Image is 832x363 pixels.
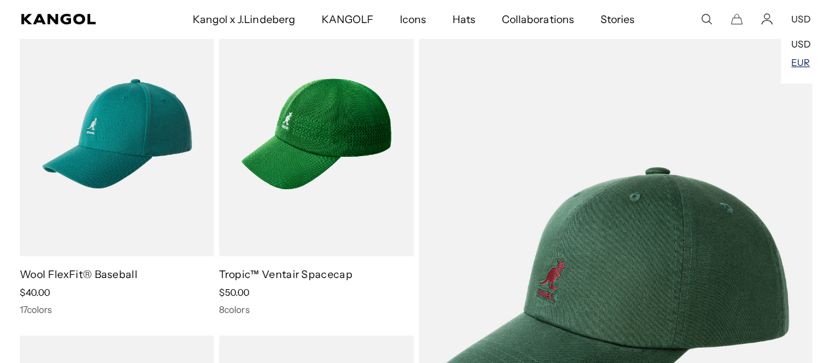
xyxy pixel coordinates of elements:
img: Wool FlexFit® Baseball [20,12,214,256]
a: Wool FlexFit® Baseball [20,267,137,281]
div: 17 colors [20,304,214,316]
div: 8 colors [219,304,413,316]
img: Tropic™ Ventair Spacecap [219,12,413,256]
a: EUR [791,57,810,69]
a: USD [791,38,811,50]
span: $40.00 [20,287,50,298]
span: $50.00 [219,287,249,298]
a: Tropic™ Ventair Spacecap [219,267,353,281]
a: Kangol [21,14,127,24]
button: Cart [731,13,743,25]
a: Account [761,13,773,25]
button: USD [791,13,811,25]
summary: Search here [700,13,712,25]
